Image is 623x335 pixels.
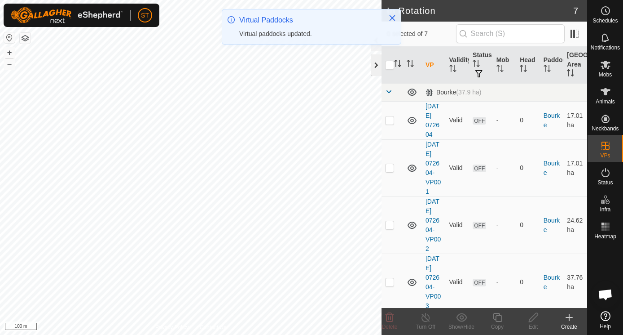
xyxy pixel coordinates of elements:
a: [DATE] 072604-VP001 [426,141,441,195]
p-sorticon: Activate to sort [407,61,414,68]
a: Privacy Policy [155,323,189,331]
span: (37.9 ha) [456,89,481,96]
a: Contact Us [200,323,226,331]
td: Valid [446,254,469,311]
div: Show/Hide [443,323,479,331]
td: Valid [446,139,469,197]
div: - [496,277,513,287]
p-sorticon: Activate to sort [544,66,551,73]
th: [GEOGRAPHIC_DATA] Area [563,47,587,84]
span: OFF [473,117,486,125]
th: VP [422,47,446,84]
div: Copy [479,323,515,331]
td: 17.01 ha [563,139,587,197]
div: - [496,163,513,173]
a: Bourke [544,112,560,129]
td: 37.76 ha [563,254,587,311]
span: Help [600,324,611,329]
button: – [4,59,15,70]
div: Create [551,323,587,331]
div: - [496,220,513,230]
td: 0 [516,101,540,139]
td: 0 [516,197,540,254]
span: Neckbands [592,126,619,131]
span: Animals [596,99,615,104]
a: Bourke [544,160,560,176]
button: + [4,47,15,58]
button: Map Layers [20,33,31,44]
p-sorticon: Activate to sort [496,66,504,73]
th: Head [516,47,540,84]
div: Edit [515,323,551,331]
p-sorticon: Activate to sort [473,61,480,68]
span: Heatmap [594,234,616,239]
td: 0 [516,139,540,197]
td: 0 [516,254,540,311]
span: Schedules [592,18,618,23]
img: Gallagher Logo [11,7,123,23]
button: Reset Map [4,32,15,43]
div: Virtual Paddocks [239,15,379,26]
div: Bourke [426,89,481,96]
td: Valid [446,101,469,139]
input: Search (S) [456,24,565,43]
div: Turn Off [408,323,443,331]
span: OFF [473,165,486,172]
a: Bourke [544,217,560,233]
a: Bourke [544,274,560,290]
a: [DATE] 072604-VP002 [426,198,441,252]
span: Mobs [599,72,612,77]
span: 7 [573,4,578,18]
span: OFF [473,279,486,286]
span: Status [597,180,613,185]
span: VPs [600,153,610,158]
span: OFF [473,222,486,229]
a: Help [588,308,623,333]
div: Virtual paddocks updated. [239,29,379,39]
th: Status [469,47,493,84]
th: Validity [446,47,469,84]
p-sorticon: Activate to sort [567,71,574,78]
span: Infra [600,207,610,212]
a: [DATE] 072604 [426,103,439,138]
span: Delete [382,324,398,330]
span: ST [141,11,149,20]
th: Paddock [540,47,564,84]
a: [DATE] 072604-VP003 [426,255,441,309]
div: - [496,116,513,125]
p-sorticon: Activate to sort [449,66,456,73]
td: 24.62 ha [563,197,587,254]
th: Mob [493,47,517,84]
p-sorticon: Activate to sort [394,61,401,68]
span: Notifications [591,45,620,50]
td: Valid [446,197,469,254]
button: Close [386,12,399,24]
p-sorticon: Activate to sort [520,66,527,73]
h2: In Rotation [387,5,573,16]
td: 17.01 ha [563,101,587,139]
div: Open chat [592,281,619,308]
span: 0 selected of 7 [387,29,456,39]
